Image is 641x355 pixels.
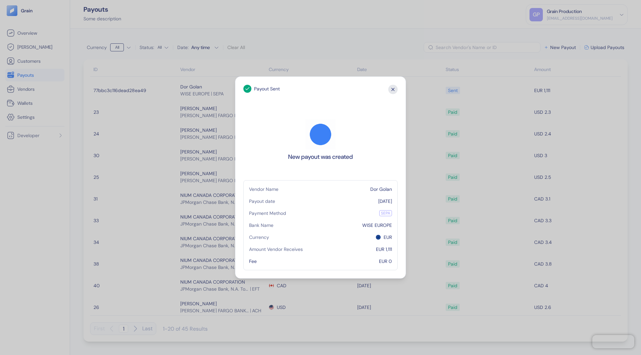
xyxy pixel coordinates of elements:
span: New payout was created [288,152,353,161]
span: Dor Golan [370,186,392,192]
span: Currency [249,234,269,241]
span: Amount Vendor Receives [249,246,303,253]
span: Payment Method [249,210,286,217]
span: Fee [249,258,257,265]
img: success [305,119,336,149]
span: EUR 0 [379,258,392,265]
span: Vendor Name [249,186,278,193]
span: EUR 1,111 [376,246,392,252]
span: [DATE] [378,198,392,204]
span: EUR [384,234,392,241]
span: WISE EUROPE [362,222,392,228]
div: SEPA [379,210,392,216]
div: Payout Sent [254,86,280,92]
span: Payout date [249,198,275,205]
span: Bank Name [249,222,273,229]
